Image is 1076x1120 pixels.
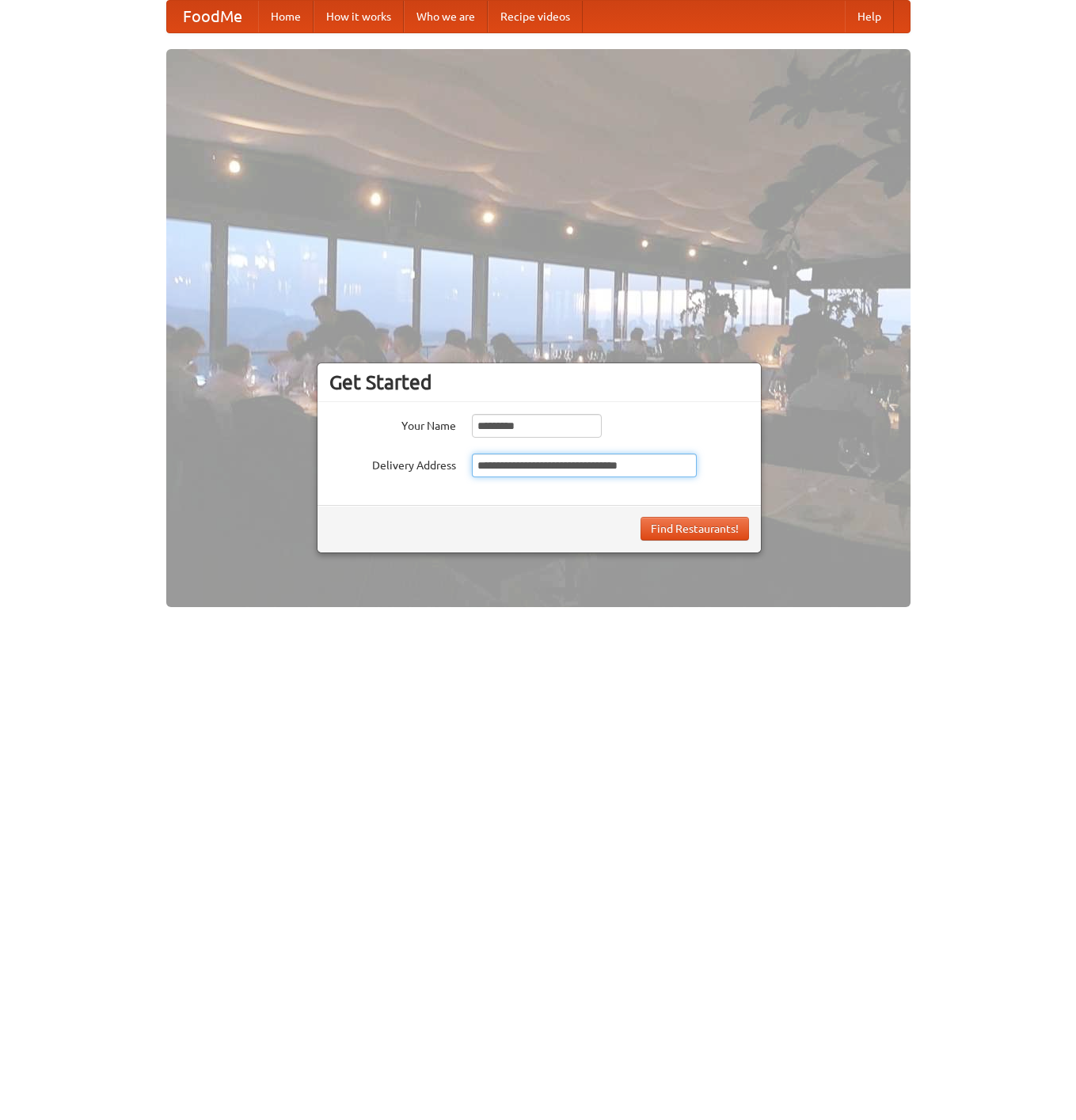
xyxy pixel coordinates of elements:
a: Who we are [404,1,488,32]
button: Find Restaurants! [641,517,749,541]
a: Recipe videos [488,1,583,32]
label: Your Name [329,414,456,434]
a: Help [845,1,894,32]
a: Home [258,1,314,32]
a: FoodMe [167,1,258,32]
h3: Get Started [329,370,749,394]
label: Delivery Address [329,454,456,473]
a: How it works [314,1,404,32]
